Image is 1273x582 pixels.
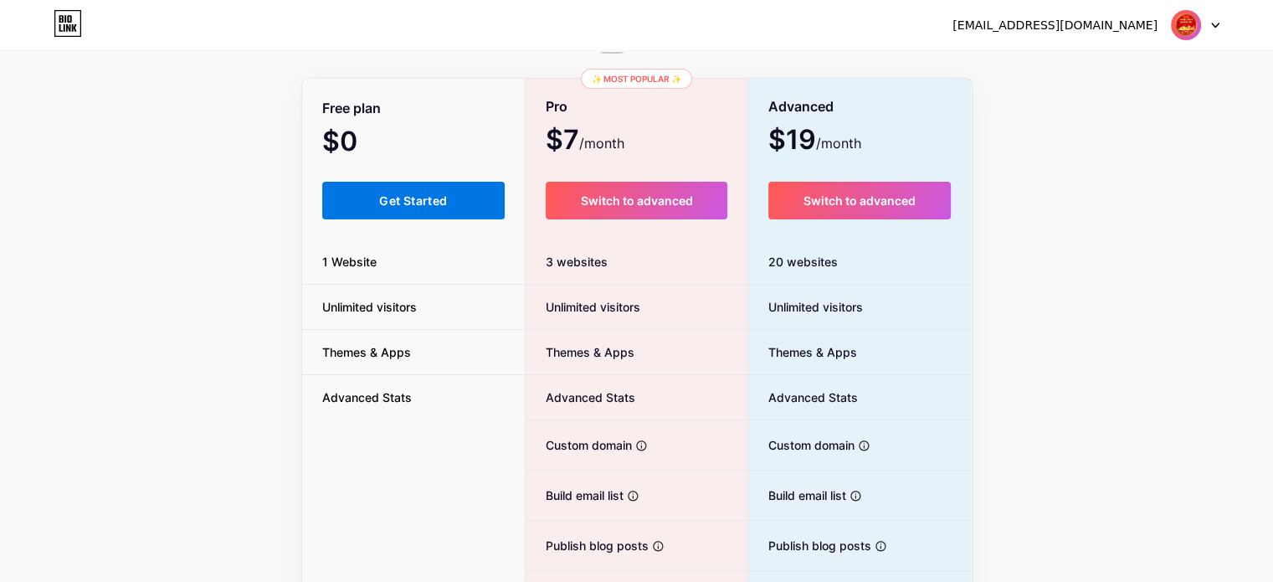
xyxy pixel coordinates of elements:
span: Switch to advanced [803,193,916,208]
div: [EMAIL_ADDRESS][DOMAIN_NAME] [952,17,1158,34]
span: /month [579,133,624,153]
button: Switch to advanced [546,182,727,219]
span: $0 [322,131,403,155]
span: /month [816,133,861,153]
span: Build email list [526,487,624,504]
span: Custom domain [748,436,855,454]
span: Unlimited visitors [526,298,640,316]
span: Free plan [322,94,381,123]
span: Advanced Stats [302,389,432,406]
img: huyện Đầm Hà Hội đồng đội [1170,9,1202,41]
span: Build email list [748,487,846,504]
div: 3 websites [526,239,747,285]
span: $19 [768,130,861,153]
span: Get Started [379,193,447,208]
span: $7 [546,130,624,153]
span: Advanced Stats [526,389,635,406]
span: Themes & Apps [526,343,634,361]
span: Advanced Stats [748,389,858,406]
span: Themes & Apps [302,343,431,361]
span: Custom domain [526,436,632,454]
div: ✨ Most popular ✨ [581,69,692,89]
div: 20 websites [748,239,972,285]
span: Advanced [768,92,834,121]
span: Themes & Apps [748,343,857,361]
span: Publish blog posts [748,537,871,554]
button: Switch to advanced [768,182,952,219]
span: 1 Website [302,253,397,270]
span: Publish blog posts [526,537,649,554]
span: Pro [546,92,567,121]
span: Unlimited visitors [748,298,863,316]
span: Switch to advanced [580,193,692,208]
span: Unlimited visitors [302,298,437,316]
button: Get Started [322,182,506,219]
